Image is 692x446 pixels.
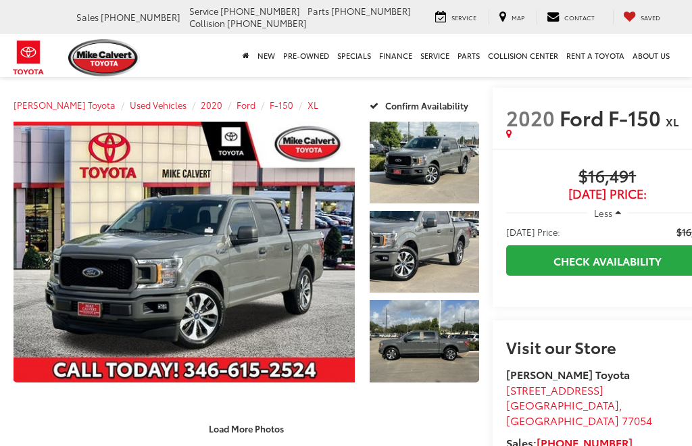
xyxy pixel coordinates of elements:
a: Rent a Toyota [562,34,628,77]
a: Specials [333,34,375,77]
strong: [PERSON_NAME] Toyota [506,366,630,382]
a: [STREET_ADDRESS] [GEOGRAPHIC_DATA],[GEOGRAPHIC_DATA] 77054 [506,382,652,428]
a: Collision Center [484,34,562,77]
span: [PHONE_NUMBER] [101,11,180,23]
span: Service [451,13,476,22]
span: XL [666,114,678,129]
a: Home [239,34,253,77]
a: Contact [537,10,605,24]
a: Service [416,34,453,77]
a: Expand Photo 2 [370,211,479,293]
img: Toyota [3,36,54,80]
a: My Saved Vehicles [613,10,670,24]
span: Sales [76,11,99,23]
a: Finance [375,34,416,77]
a: Expand Photo 0 [14,122,355,382]
span: [GEOGRAPHIC_DATA] [506,397,619,412]
span: Saved [641,13,660,22]
img: Mike Calvert Toyota [68,39,140,76]
a: F-150 [270,99,293,111]
a: Ford [237,99,255,111]
span: 2020 [506,103,555,132]
button: Less [587,201,628,225]
img: 2020 Ford F-150 XL [10,122,358,382]
a: Expand Photo 1 [370,122,479,203]
span: Parts [307,5,329,17]
a: Pre-Owned [279,34,333,77]
a: Service [425,10,487,24]
span: 77054 [622,412,652,428]
a: Expand Photo 3 [370,300,479,382]
a: 2020 [201,99,222,111]
a: XL [307,99,318,111]
a: New [253,34,279,77]
span: Confirm Availability [385,99,468,111]
span: [STREET_ADDRESS] [506,382,603,397]
span: [PHONE_NUMBER] [220,5,300,17]
span: Map [512,13,524,22]
span: [PHONE_NUMBER] [227,17,307,29]
span: Service [189,5,218,17]
span: Collision [189,17,225,29]
span: Contact [564,13,595,22]
button: Confirm Availability [362,93,479,117]
span: Ford F-150 [560,103,666,132]
span: [DATE] Price: [506,225,560,239]
a: Parts [453,34,484,77]
a: Map [489,10,535,24]
span: Less [594,207,612,219]
img: 2020 Ford F-150 XL [369,210,480,294]
a: About Us [628,34,674,77]
button: Load More Photos [199,417,293,441]
img: 2020 Ford F-150 XL [369,121,480,205]
span: [GEOGRAPHIC_DATA] [506,412,619,428]
span: , [506,397,652,428]
img: 2020 Ford F-150 XL [369,299,480,383]
a: [PERSON_NAME] Toyota [14,99,116,111]
span: [PHONE_NUMBER] [331,5,411,17]
a: Used Vehicles [130,99,187,111]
